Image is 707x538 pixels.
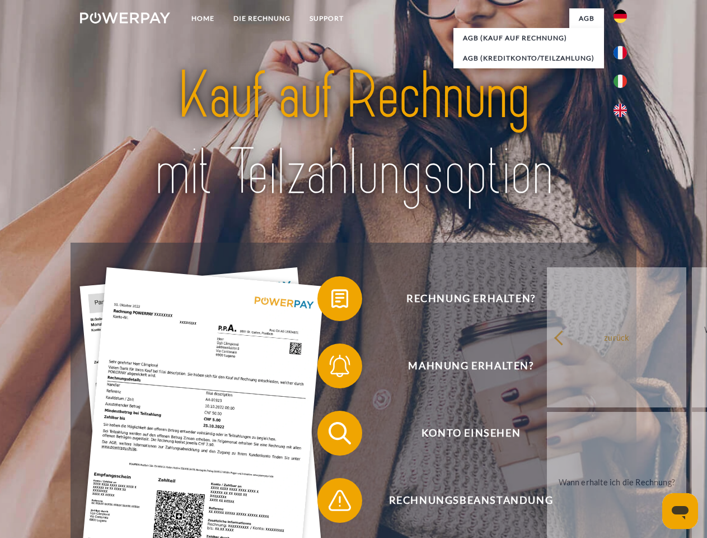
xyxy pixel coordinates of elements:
a: AGB (Kreditkonto/Teilzahlung) [453,48,604,68]
img: qb_warning.svg [326,486,354,514]
a: Home [182,8,224,29]
img: qb_bill.svg [326,285,354,313]
a: DIE RECHNUNG [224,8,300,29]
img: title-powerpay_de.svg [107,54,600,215]
button: Rechnung erhalten? [317,276,608,321]
a: AGB (Kauf auf Rechnung) [453,28,604,48]
span: Rechnung erhalten? [334,276,608,321]
a: agb [569,8,604,29]
img: qb_search.svg [326,419,354,447]
iframe: Schaltfläche zum Öffnen des Messaging-Fensters [662,493,698,529]
span: Konto einsehen [334,411,608,456]
img: de [614,10,627,23]
a: SUPPORT [300,8,353,29]
button: Rechnungsbeanstandung [317,478,608,523]
img: logo-powerpay-white.svg [80,12,170,24]
img: qb_bell.svg [326,352,354,380]
button: Konto einsehen [317,411,608,456]
span: Rechnungsbeanstandung [334,478,608,523]
img: fr [614,46,627,59]
div: Wann erhalte ich die Rechnung? [554,474,680,489]
img: it [614,75,627,88]
img: en [614,104,627,117]
span: Mahnung erhalten? [334,344,608,388]
button: Mahnung erhalten? [317,344,608,388]
div: zurück [554,330,680,345]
